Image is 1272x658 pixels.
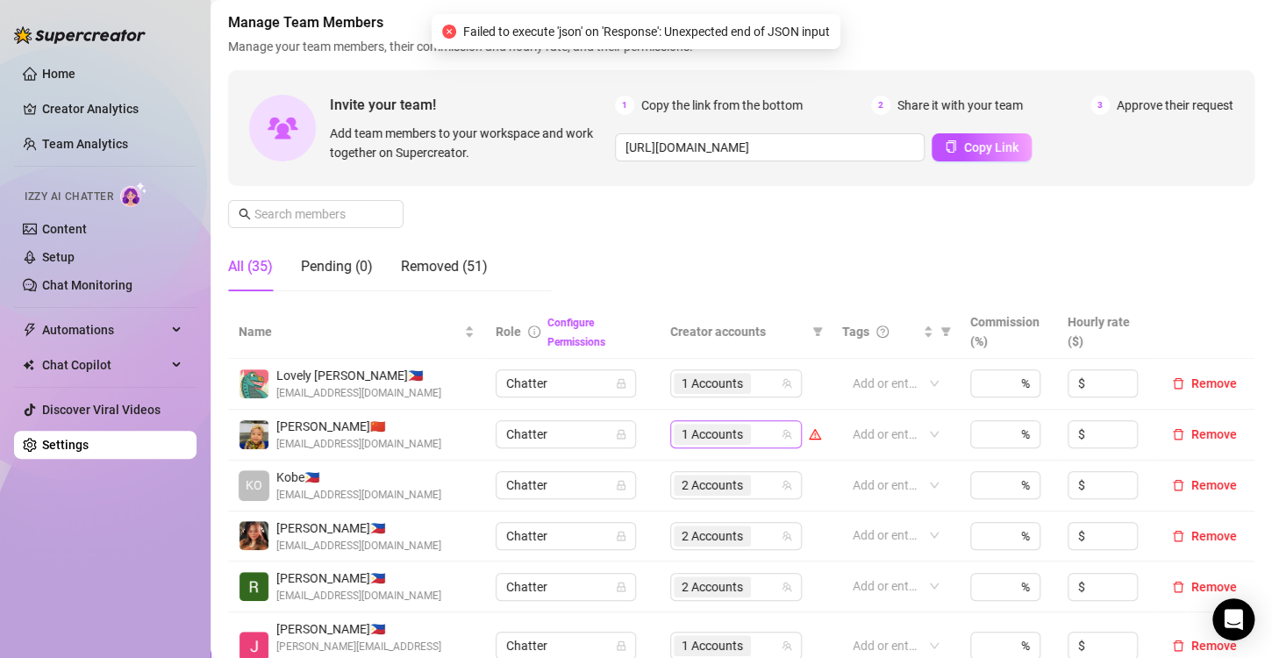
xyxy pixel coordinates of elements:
[42,278,132,292] a: Chat Monitoring
[42,316,167,344] span: Automations
[496,325,521,339] span: Role
[616,531,626,541] span: lock
[239,208,251,220] span: search
[616,480,626,490] span: lock
[42,351,167,379] span: Chat Copilot
[506,421,625,447] span: Chatter
[1191,427,1237,441] span: Remove
[239,322,461,341] span: Name
[1165,635,1244,656] button: Remove
[782,378,792,389] span: team
[276,519,441,538] span: [PERSON_NAME] 🇵🇭
[42,403,161,417] a: Discover Viral Videos
[547,317,605,348] a: Configure Permissions
[616,582,626,592] span: lock
[239,369,268,398] img: Lovely Gablines
[1191,478,1237,492] span: Remove
[674,526,751,547] span: 2 Accounts
[842,322,869,341] span: Tags
[254,204,379,224] input: Search members
[1165,576,1244,597] button: Remove
[871,96,890,115] span: 2
[897,96,1023,115] span: Share it with your team
[1172,428,1184,440] span: delete
[506,523,625,549] span: Chatter
[1191,639,1237,653] span: Remove
[964,140,1018,154] span: Copy Link
[809,428,821,440] span: warning
[960,305,1057,359] th: Commission (%)
[682,526,743,546] span: 2 Accounts
[782,640,792,651] span: team
[616,640,626,651] span: lock
[506,370,625,397] span: Chatter
[276,385,441,402] span: [EMAIL_ADDRESS][DOMAIN_NAME]
[674,576,751,597] span: 2 Accounts
[670,322,805,341] span: Creator accounts
[42,438,89,452] a: Settings
[932,133,1032,161] button: Copy Link
[1191,376,1237,390] span: Remove
[682,425,743,444] span: 1 Accounts
[1117,96,1233,115] span: Approve their request
[506,472,625,498] span: Chatter
[1090,96,1110,115] span: 3
[674,635,751,656] span: 1 Accounts
[1057,305,1154,359] th: Hourly rate ($)
[239,420,268,449] img: Yvanne Pingol
[674,373,751,394] span: 1 Accounts
[120,182,147,207] img: AI Chatter
[42,222,87,236] a: Content
[682,476,743,495] span: 2 Accounts
[940,326,951,337] span: filter
[301,256,373,277] div: Pending (0)
[1191,580,1237,594] span: Remove
[615,96,634,115] span: 1
[239,521,268,550] img: Aliyah Espiritu
[14,26,146,44] img: logo-BBDzfeDw.svg
[1165,424,1244,445] button: Remove
[330,124,608,162] span: Add team members to your workspace and work together on Supercreator.
[506,574,625,600] span: Chatter
[401,256,488,277] div: Removed (51)
[1172,640,1184,652] span: delete
[463,22,830,41] span: Failed to execute 'json' on 'Response': Unexpected end of JSON input
[239,572,268,601] img: Riza Joy Barrera
[641,96,803,115] span: Copy the link from the bottom
[228,37,1254,56] span: Manage your team members, their commission and hourly rate, and their permissions.
[1172,581,1184,593] span: delete
[616,378,626,389] span: lock
[782,531,792,541] span: team
[945,140,957,153] span: copy
[674,424,751,445] span: 1 Accounts
[1172,530,1184,542] span: delete
[1165,475,1244,496] button: Remove
[42,67,75,81] a: Home
[937,318,954,345] span: filter
[23,359,34,371] img: Chat Copilot
[1212,598,1254,640] div: Open Intercom Messenger
[442,25,456,39] span: close-circle
[812,326,823,337] span: filter
[876,325,889,338] span: question-circle
[276,436,441,453] span: [EMAIL_ADDRESS][DOMAIN_NAME]
[276,538,441,554] span: [EMAIL_ADDRESS][DOMAIN_NAME]
[42,137,128,151] a: Team Analytics
[1172,377,1184,390] span: delete
[1172,479,1184,491] span: delete
[276,588,441,604] span: [EMAIL_ADDRESS][DOMAIN_NAME]
[782,582,792,592] span: team
[330,94,615,116] span: Invite your team!
[276,569,441,588] span: [PERSON_NAME] 🇵🇭
[276,487,441,504] span: [EMAIL_ADDRESS][DOMAIN_NAME]
[682,577,743,597] span: 2 Accounts
[782,480,792,490] span: team
[616,429,626,440] span: lock
[682,636,743,655] span: 1 Accounts
[23,323,37,337] span: thunderbolt
[682,374,743,393] span: 1 Accounts
[276,417,441,436] span: [PERSON_NAME] 🇨🇳
[528,325,540,338] span: info-circle
[1165,526,1244,547] button: Remove
[25,189,113,205] span: Izzy AI Chatter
